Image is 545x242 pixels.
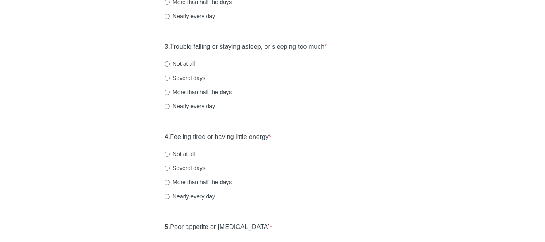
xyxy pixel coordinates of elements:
[165,102,215,110] label: Nearly every day
[165,133,271,142] label: Feeling tired or having little energy
[165,76,170,81] input: Several days
[165,74,205,82] label: Several days
[165,164,205,172] label: Several days
[165,180,170,185] input: More than half the days
[165,14,170,19] input: Nearly every day
[165,133,170,140] strong: 4.
[165,42,327,52] label: Trouble falling or staying asleep, or sleeping too much
[165,152,170,157] input: Not at all
[165,223,272,232] label: Poor appetite or [MEDICAL_DATA]
[165,61,170,67] input: Not at all
[165,12,215,20] label: Nearly every day
[165,88,232,96] label: More than half the days
[165,194,170,199] input: Nearly every day
[165,104,170,109] input: Nearly every day
[165,192,215,200] label: Nearly every day
[165,166,170,171] input: Several days
[165,60,195,68] label: Not at all
[165,150,195,158] label: Not at all
[165,178,232,186] label: More than half the days
[165,90,170,95] input: More than half the days
[165,43,170,50] strong: 3.
[165,223,170,230] strong: 5.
